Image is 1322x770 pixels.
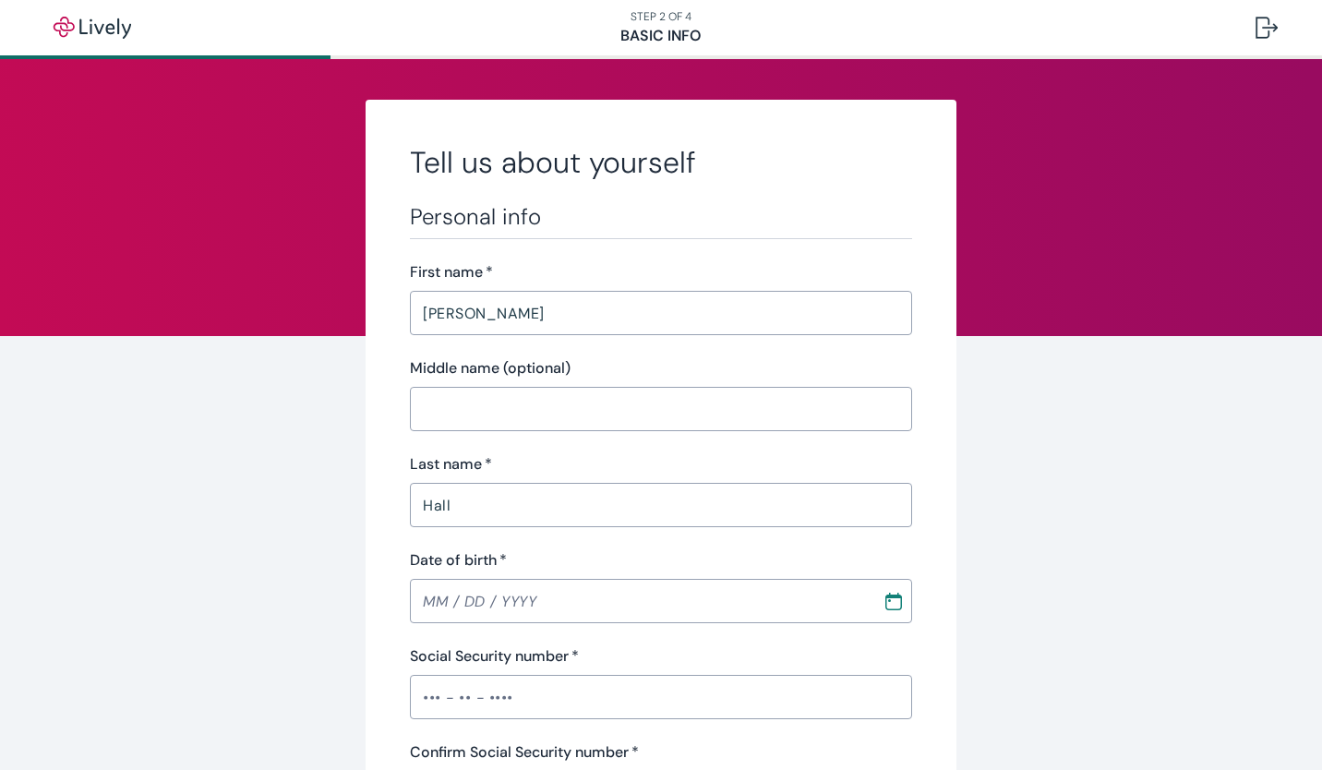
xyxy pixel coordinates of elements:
label: Middle name (optional) [410,357,571,379]
svg: Calendar [884,592,903,610]
button: Log out [1241,6,1292,50]
label: First name [410,261,493,283]
label: Confirm Social Security number [410,741,639,764]
h2: Tell us about yourself [410,144,912,181]
h3: Personal info [410,203,912,231]
label: Date of birth [410,549,507,571]
label: Social Security number [410,645,579,668]
button: Choose date [877,584,910,618]
input: MM / DD / YYYY [410,583,870,620]
img: Lively [41,17,144,39]
input: ••• - •• - •••• [410,679,912,716]
label: Last name [410,453,492,475]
